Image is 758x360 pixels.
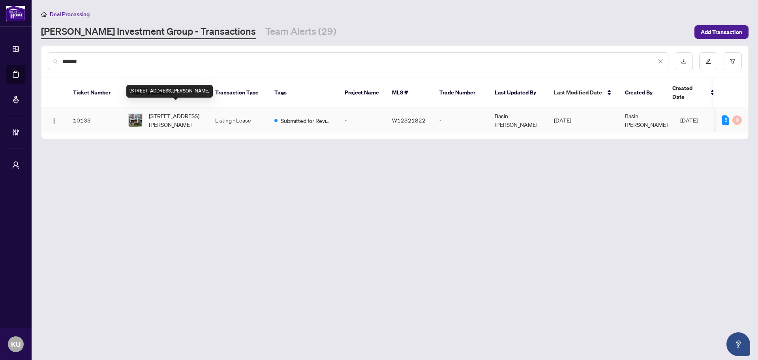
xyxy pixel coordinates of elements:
[281,116,332,125] span: Submitted for Review
[41,11,47,17] span: home
[724,52,742,70] button: filter
[129,113,142,127] img: thumbnail-img
[149,111,203,129] span: [STREET_ADDRESS][PERSON_NAME]
[122,77,209,108] th: Property Address
[11,339,21,350] span: KU
[548,77,619,108] th: Last Modified Date
[625,112,668,128] span: Basin [PERSON_NAME]
[67,77,122,108] th: Ticket Number
[6,6,25,21] img: logo
[699,52,717,70] button: edit
[386,77,433,108] th: MLS #
[732,115,742,125] div: 0
[209,108,268,132] td: Listing - Lease
[265,25,336,39] a: Team Alerts (29)
[50,11,90,18] span: Deal Processing
[701,26,742,38] span: Add Transaction
[12,161,20,169] span: user-switch
[722,115,729,125] div: 5
[726,332,750,356] button: Open asap
[619,77,666,108] th: Created By
[209,77,268,108] th: Transaction Type
[694,25,749,39] button: Add Transaction
[488,108,548,132] td: Basin [PERSON_NAME]
[48,114,60,126] button: Logo
[666,77,721,108] th: Created Date
[268,77,338,108] th: Tags
[51,118,57,124] img: Logo
[433,77,488,108] th: Trade Number
[672,84,705,101] span: Created Date
[658,58,663,64] span: close
[680,117,698,124] span: [DATE]
[392,117,426,124] span: W12321822
[681,58,687,64] span: download
[705,58,711,64] span: edit
[730,58,735,64] span: filter
[67,108,122,132] td: 10133
[554,88,602,97] span: Last Modified Date
[41,25,256,39] a: [PERSON_NAME] Investment Group - Transactions
[554,117,571,124] span: [DATE]
[126,85,213,98] div: [STREET_ADDRESS][PERSON_NAME]
[338,77,386,108] th: Project Name
[488,77,548,108] th: Last Updated By
[338,108,386,132] td: -
[675,52,693,70] button: download
[433,108,488,132] td: -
